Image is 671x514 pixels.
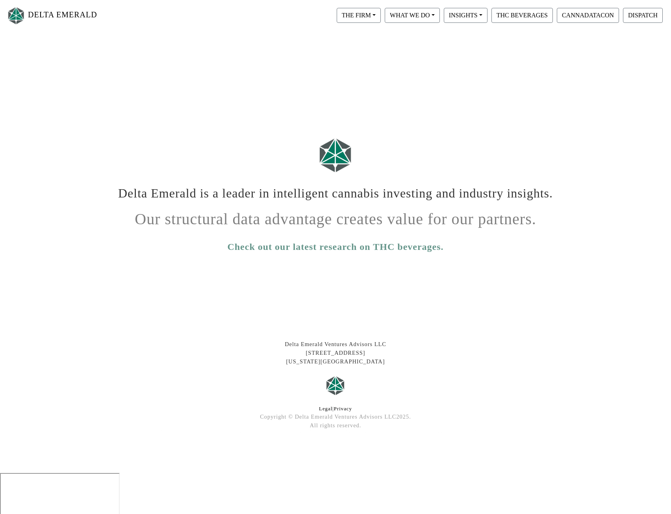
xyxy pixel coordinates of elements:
img: Logo [6,5,26,26]
button: CANNADATACON [557,8,619,23]
a: Check out our latest research on THC beverages. [227,240,443,254]
div: At Delta Emerald Ventures, we lead in cannabis technology investing and industry insights, levera... [111,430,560,434]
a: Legal [319,406,332,412]
button: WHAT WE DO [385,8,440,23]
div: Copyright © Delta Emerald Ventures Advisors LLC 2025 . [111,413,560,421]
a: Privacy [334,406,352,412]
img: Logo [324,374,347,397]
div: | [111,405,560,413]
div: Delta Emerald Ventures Advisors LLC [STREET_ADDRESS] [US_STATE][GEOGRAPHIC_DATA] [111,340,560,366]
img: Logo [316,134,355,176]
button: DISPATCH [623,8,663,23]
button: INSIGHTS [444,8,487,23]
button: THE FIRM [337,8,381,23]
button: THC BEVERAGES [491,8,553,23]
a: DISPATCH [621,11,665,18]
h1: Our structural data advantage creates value for our partners. [117,204,554,229]
a: DELTA EMERALD [6,3,97,28]
h1: Delta Emerald is a leader in intelligent cannabis investing and industry insights. [117,180,554,201]
div: All rights reserved. [111,421,560,430]
a: THC BEVERAGES [489,11,555,18]
a: CANNADATACON [555,11,621,18]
